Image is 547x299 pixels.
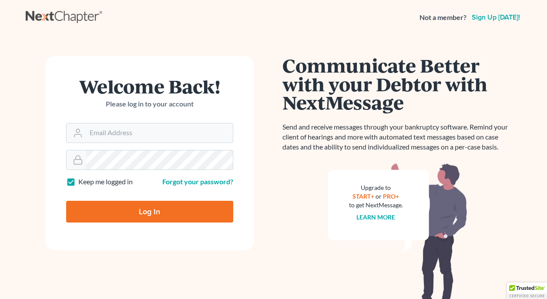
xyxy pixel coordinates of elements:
a: Forgot your password? [162,177,233,186]
p: Please log in to your account [66,99,233,109]
div: Upgrade to [349,183,403,192]
a: Sign up [DATE]! [470,14,522,21]
h1: Welcome Back! [66,77,233,96]
a: PRO+ [383,193,399,200]
h1: Communicate Better with your Debtor with NextMessage [282,56,513,112]
strong: Not a member? [419,13,466,23]
div: to get NextMessage. [349,201,403,209]
input: Log In [66,201,233,223]
p: Send and receive messages through your bankruptcy software. Remind your client of hearings and mo... [282,122,513,152]
span: or [376,193,382,200]
label: Keep me logged in [78,177,133,187]
div: TrustedSite Certified [507,282,547,299]
input: Email Address [86,123,233,143]
a: START+ [352,193,374,200]
a: Learn more [356,213,395,221]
